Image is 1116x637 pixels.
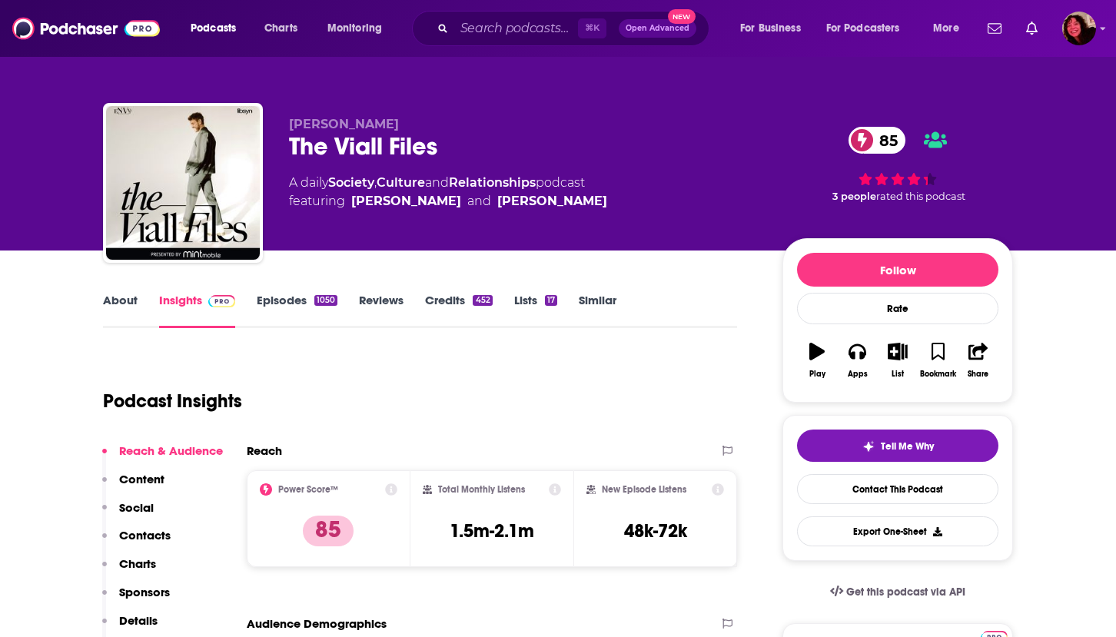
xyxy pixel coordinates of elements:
[846,586,965,599] span: Get this podcast via API
[303,516,354,546] p: 85
[826,18,900,39] span: For Podcasters
[264,18,297,39] span: Charts
[968,370,988,379] div: Share
[497,192,607,211] a: Nick Viall
[102,472,164,500] button: Content
[438,484,525,495] h2: Total Monthly Listens
[668,9,696,24] span: New
[102,556,156,585] button: Charts
[878,333,918,388] button: List
[449,175,536,190] a: Relationships
[933,18,959,39] span: More
[797,516,998,546] button: Export One-Sheet
[816,16,922,41] button: open menu
[467,192,491,211] span: and
[327,18,382,39] span: Monitoring
[103,390,242,413] h1: Podcast Insights
[454,16,578,41] input: Search podcasts, credits, & more...
[289,192,607,211] span: featuring
[922,16,978,41] button: open menu
[377,175,425,190] a: Culture
[102,443,223,472] button: Reach & Audience
[450,519,534,542] h3: 1.5m-2.1m
[119,556,156,571] p: Charts
[289,117,399,131] span: [PERSON_NAME]
[12,14,160,43] img: Podchaser - Follow, Share and Rate Podcasts
[119,472,164,486] p: Content
[314,295,337,306] div: 1050
[119,613,158,628] p: Details
[1062,12,1096,45] img: User Profile
[374,175,377,190] span: ,
[729,16,820,41] button: open menu
[876,191,965,202] span: rated this podcast
[119,500,154,515] p: Social
[119,585,170,599] p: Sponsors
[208,295,235,307] img: Podchaser Pro
[958,333,998,388] button: Share
[740,18,801,39] span: For Business
[103,293,138,328] a: About
[425,175,449,190] span: and
[514,293,557,328] a: Lists17
[848,370,868,379] div: Apps
[782,117,1013,212] div: 85 3 peoplerated this podcast
[247,443,282,458] h2: Reach
[359,293,404,328] a: Reviews
[797,430,998,462] button: tell me why sparkleTell Me Why
[102,500,154,529] button: Social
[602,484,686,495] h2: New Episode Listens
[427,11,724,46] div: Search podcasts, credits, & more...
[191,18,236,39] span: Podcasts
[849,127,905,154] a: 85
[981,15,1008,41] a: Show notifications dropdown
[864,127,905,154] span: 85
[918,333,958,388] button: Bookmark
[159,293,235,328] a: InsightsPodchaser Pro
[328,175,374,190] a: Society
[797,253,998,287] button: Follow
[818,573,978,611] a: Get this podcast via API
[1020,15,1044,41] a: Show notifications dropdown
[579,293,616,328] a: Similar
[119,443,223,458] p: Reach & Audience
[1062,12,1096,45] span: Logged in as Kathryn-Musilek
[1062,12,1096,45] button: Show profile menu
[624,519,687,542] h3: 48k-72k
[102,528,171,556] button: Contacts
[102,585,170,613] button: Sponsors
[317,16,402,41] button: open menu
[351,192,461,211] a: Natalie Joy
[832,191,876,202] span: 3 people
[119,528,171,542] p: Contacts
[106,106,260,260] img: The Viall Files
[425,293,492,328] a: Credits452
[257,293,337,328] a: Episodes1050
[797,474,998,504] a: Contact This Podcast
[626,25,689,32] span: Open Advanced
[247,616,387,631] h2: Audience Demographics
[289,174,607,211] div: A daily podcast
[180,16,256,41] button: open menu
[892,370,904,379] div: List
[797,333,837,388] button: Play
[809,370,825,379] div: Play
[473,295,492,306] div: 452
[920,370,956,379] div: Bookmark
[797,293,998,324] div: Rate
[862,440,875,453] img: tell me why sparkle
[619,19,696,38] button: Open AdvancedNew
[545,295,557,306] div: 17
[254,16,307,41] a: Charts
[837,333,877,388] button: Apps
[578,18,606,38] span: ⌘ K
[278,484,338,495] h2: Power Score™
[881,440,934,453] span: Tell Me Why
